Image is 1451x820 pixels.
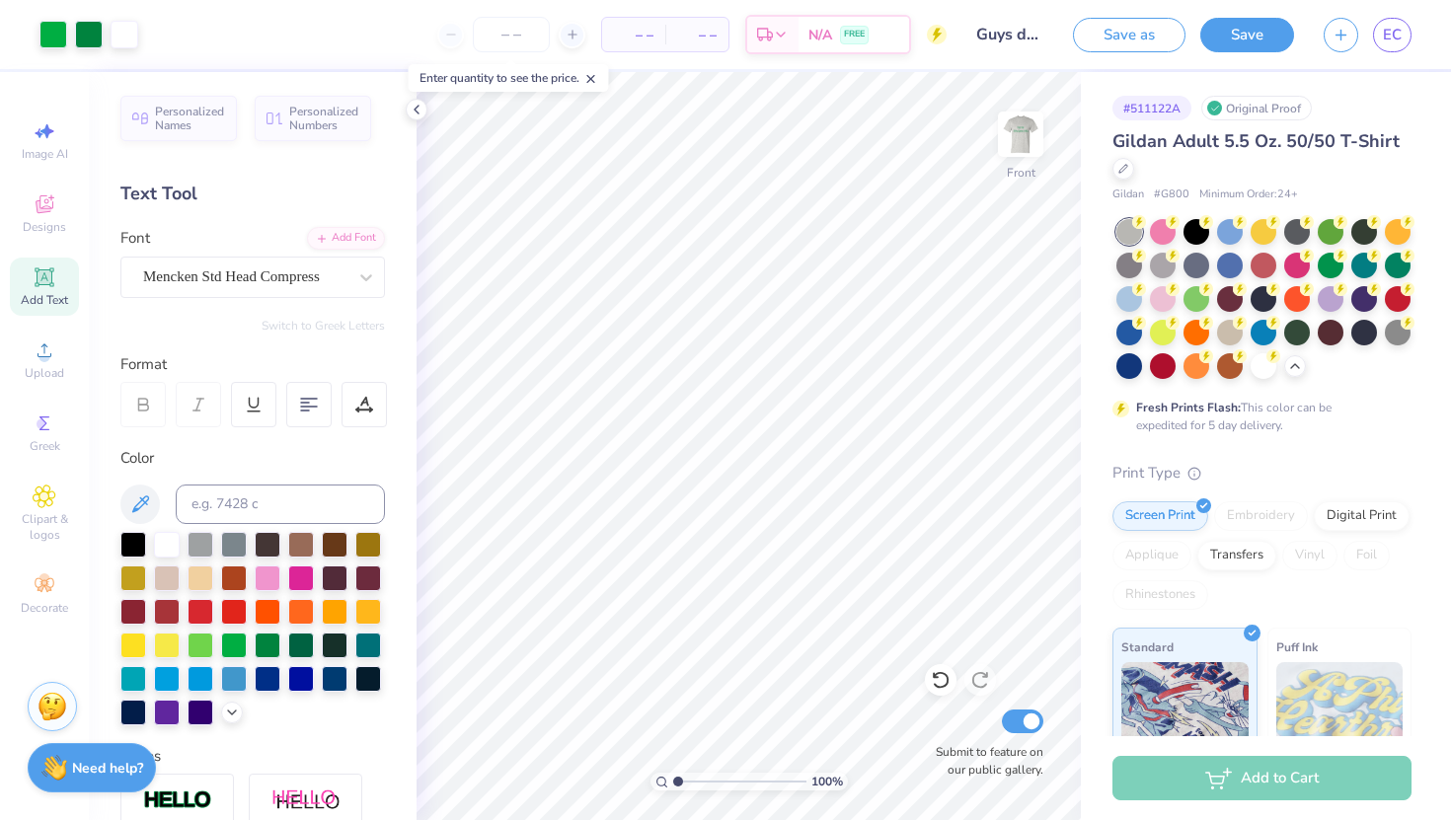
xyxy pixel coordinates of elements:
div: Styles [120,745,385,768]
span: Gildan Adult 5.5 Oz. 50/50 T-Shirt [1112,129,1400,153]
div: Front [1007,164,1035,182]
span: EC [1383,24,1402,46]
label: Submit to feature on our public gallery. [925,743,1043,779]
div: Color [120,447,385,470]
img: Puff Ink [1276,662,1404,761]
img: Front [1001,114,1040,154]
strong: Need help? [72,759,143,778]
span: Upload [25,365,64,381]
div: Vinyl [1282,541,1337,570]
input: e.g. 7428 c [176,485,385,524]
img: Stroke [143,789,212,812]
div: Enter quantity to see the price. [409,64,609,92]
button: Save as [1073,18,1185,52]
a: EC [1373,18,1412,52]
div: # 511122A [1112,96,1191,120]
button: Switch to Greek Letters [262,318,385,334]
span: Decorate [21,600,68,616]
div: Digital Print [1314,501,1410,531]
span: Designs [23,219,66,235]
span: 100 % [811,773,843,790]
div: Foil [1343,541,1390,570]
div: Rhinestones [1112,580,1208,610]
label: Font [120,227,150,250]
div: Text Tool [120,181,385,207]
span: Standard [1121,636,1174,657]
span: FREE [844,28,865,41]
img: Standard [1121,662,1249,761]
span: Image AI [22,146,68,162]
span: Clipart & logos [10,511,79,543]
input: Untitled Design [961,15,1058,54]
span: Puff Ink [1276,636,1318,657]
span: Personalized Names [155,105,225,132]
div: Format [120,353,387,376]
span: Add Text [21,292,68,308]
span: # G800 [1154,186,1189,203]
strong: Fresh Prints Flash: [1136,400,1241,415]
div: Applique [1112,541,1191,570]
div: Original Proof [1201,96,1312,120]
button: Save [1200,18,1294,52]
input: – – [473,17,550,52]
span: Minimum Order: 24 + [1199,186,1298,203]
span: Personalized Numbers [289,105,359,132]
div: Transfers [1197,541,1276,570]
div: Screen Print [1112,501,1208,531]
span: – – [677,25,717,45]
span: Gildan [1112,186,1144,203]
span: Greek [30,438,60,454]
span: – – [614,25,653,45]
div: Print Type [1112,462,1412,485]
div: This color can be expedited for 5 day delivery. [1136,399,1379,434]
span: N/A [808,25,832,45]
img: Shadow [271,788,341,813]
div: Embroidery [1214,501,1308,531]
div: Add Font [307,227,385,250]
